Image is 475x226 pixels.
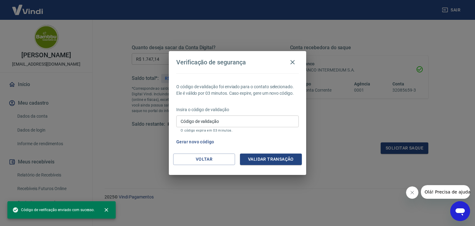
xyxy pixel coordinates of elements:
iframe: Fechar mensagem [406,186,418,199]
p: O código de validação foi enviado para o contato selecionado. Ele é válido por 03 minutos. Caso e... [176,84,299,97]
button: Gerar novo código [174,136,217,148]
iframe: Mensagem da empresa [421,185,470,199]
p: O código expira em 03 minutos. [181,128,294,133]
span: Código de verificação enviado com sucesso. [12,207,95,213]
button: close [100,203,113,217]
button: Voltar [173,154,235,165]
button: Validar transação [240,154,302,165]
span: Olá! Precisa de ajuda? [4,4,52,9]
p: Insira o código de validação [176,106,299,113]
h4: Verificação de segurança [176,59,246,66]
iframe: Botão para abrir a janela de mensagens [450,201,470,221]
